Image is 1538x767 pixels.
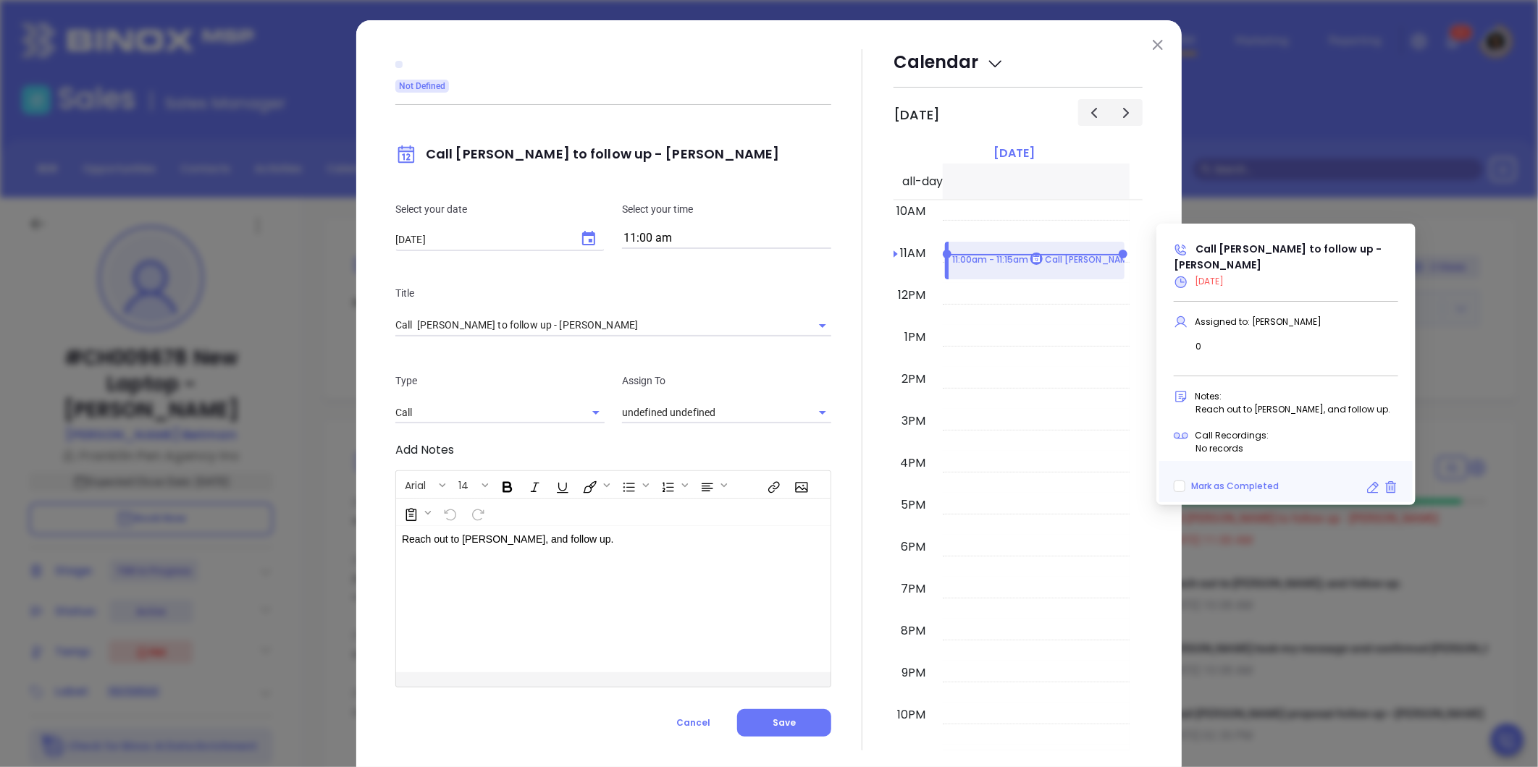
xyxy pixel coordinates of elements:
[898,496,928,514] div: 5pm
[395,201,605,217] p: Select your date
[773,716,796,729] span: Save
[395,373,605,389] p: Type
[493,473,519,497] span: Bold
[899,412,928,430] div: 3pm
[397,473,449,497] span: Font family
[991,143,1038,164] a: [DATE]
[898,538,928,556] div: 6pm
[1110,99,1143,126] button: Next day
[622,373,831,389] p: Assign To
[895,287,928,304] div: 12pm
[1191,480,1279,492] span: Mark as Completed
[451,473,479,497] button: 14
[787,473,813,497] span: Insert Image
[897,454,928,472] div: 4pm
[399,78,445,94] span: Not Defined
[650,709,737,737] button: Cancel
[436,500,462,525] span: Undo
[898,580,928,598] div: 7pm
[897,245,928,262] div: 11am
[894,107,940,123] h2: [DATE]
[574,224,603,253] button: Choose date, selected date is Oct 13, 2025
[586,402,606,423] button: Open
[894,50,1004,74] span: Calendar
[1195,315,1321,328] span: Assigned to: [PERSON_NAME]
[548,473,574,497] span: Underline
[615,473,652,497] span: Insert Unordered List
[450,473,492,497] span: Font size
[576,473,613,497] span: Fill color or set the text color
[1195,404,1398,415] p: Reach out to [PERSON_NAME], and follow up.
[1195,443,1398,454] p: No records
[676,716,710,729] span: Cancel
[395,232,568,247] input: MM/DD/YYYY
[395,441,831,459] p: Add Notes
[1078,99,1111,126] button: Previous day
[894,706,928,724] div: 10pm
[463,500,489,525] span: Redo
[1174,242,1382,272] span: Call [PERSON_NAME] to follow up - [PERSON_NAME]
[899,664,928,682] div: 9pm
[898,622,928,640] div: 8pm
[395,285,831,301] p: Title
[899,173,943,190] span: all-day
[521,473,547,497] span: Italic
[1195,341,1398,352] p: 0
[1153,40,1163,50] img: close modal
[760,473,786,497] span: Insert link
[952,253,1272,268] p: 11:00am - 11:15am Call [PERSON_NAME] to follow up - [PERSON_NAME]
[397,500,434,525] span: Surveys
[812,315,833,336] button: Open
[1195,275,1224,287] span: [DATE]
[398,473,437,497] button: Arial
[899,370,928,388] div: 2pm
[622,201,831,217] p: Select your time
[654,473,692,497] span: Insert Ordered List
[812,402,833,423] button: Open
[1195,429,1269,441] span: Call Recordings:
[395,145,780,163] span: Call [PERSON_NAME] to follow up - [PERSON_NAME]
[693,473,731,497] span: Align
[398,478,433,488] span: Arial
[902,329,928,346] div: 1pm
[402,532,794,547] p: Reach out to [PERSON_NAME], and follow up.
[894,203,928,220] div: 10am
[1195,390,1222,402] span: Notes:
[451,478,476,488] span: 14
[737,709,831,737] button: Save
[898,748,928,766] div: 11pm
